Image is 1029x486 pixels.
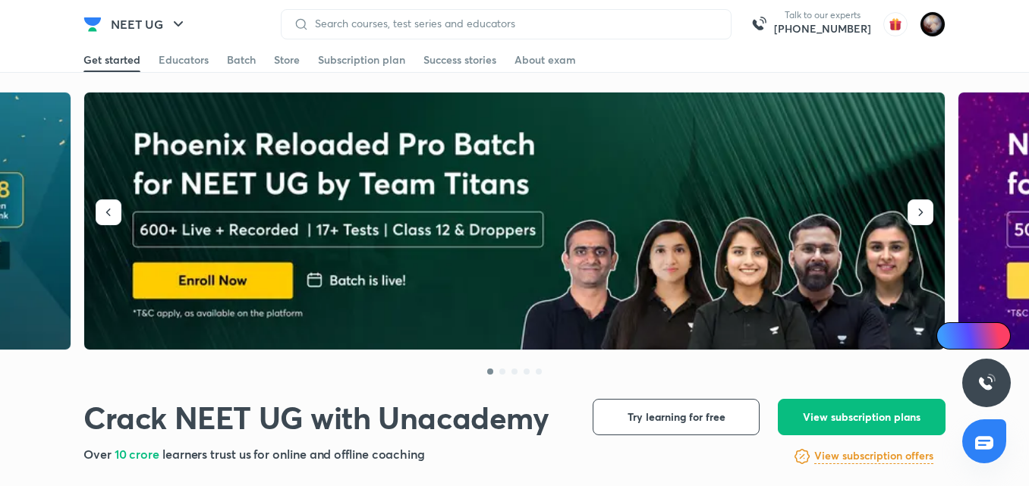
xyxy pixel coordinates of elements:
div: Batch [227,52,256,67]
div: Success stories [423,52,496,67]
a: Batch [227,48,256,72]
p: Talk to our experts [774,9,871,21]
a: Educators [159,48,209,72]
span: learners trust us for online and offline coaching [162,446,425,462]
a: [PHONE_NUMBER] [774,21,871,36]
button: Try learning for free [593,399,760,435]
a: Ai Doubts [936,322,1011,350]
span: View subscription plans [803,409,920,425]
img: Company Logo [83,15,102,33]
a: Success stories [423,48,496,72]
a: Store [274,48,300,72]
div: About exam [514,52,576,67]
div: Get started [83,52,140,67]
img: avatar [883,12,908,36]
span: Over [83,446,115,462]
button: View subscription plans [778,399,946,435]
h1: Crack NEET UG with Unacademy [83,399,549,436]
input: Search courses, test series and educators [309,17,719,30]
h6: View subscription offers [814,448,933,464]
a: Subscription plan [318,48,405,72]
span: Try learning for free [628,409,725,425]
div: Store [274,52,300,67]
img: ttu [977,374,996,392]
img: Swarit [920,11,946,37]
div: Educators [159,52,209,67]
a: Get started [83,48,140,72]
button: NEET UG [102,9,197,39]
a: View subscription offers [814,447,933,466]
img: call-us [744,9,774,39]
span: Ai Doubts [961,330,1002,342]
a: About exam [514,48,576,72]
img: Icon [946,330,958,342]
span: 10 crore [115,446,162,462]
div: Subscription plan [318,52,405,67]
